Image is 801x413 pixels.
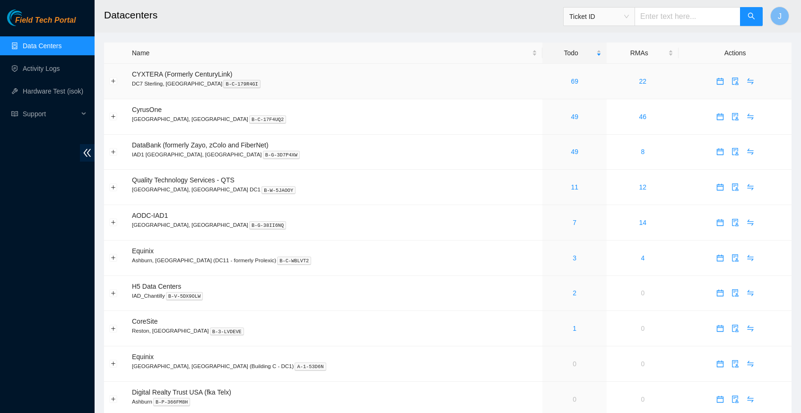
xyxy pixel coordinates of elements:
span: calendar [713,289,727,297]
p: DC7 Sterling, [GEOGRAPHIC_DATA] [132,79,537,88]
img: Akamai Technologies [7,9,48,26]
a: swap [743,360,758,368]
span: swap [743,360,757,368]
a: swap [743,77,758,85]
button: Expand row [110,183,117,191]
span: H5 Data Centers [132,283,181,290]
button: audit [728,285,743,301]
button: J [770,7,789,26]
p: [GEOGRAPHIC_DATA], [GEOGRAPHIC_DATA] DC1 [132,185,537,194]
kbd: B-W-5JAOOY [261,186,296,195]
span: calendar [713,113,727,120]
span: CoreSite [132,318,157,325]
span: calendar [713,325,727,332]
span: swap [743,113,757,120]
a: 8 [641,148,644,155]
span: Quality Technology Services - QTS [132,176,235,184]
button: swap [743,144,758,159]
button: calendar [713,180,728,195]
button: swap [743,109,758,124]
span: read [11,111,18,117]
button: calendar [713,356,728,371]
kbd: B-V-5DX9OLW [166,292,203,301]
a: Hardware Test (isok) [23,87,83,95]
a: calendar [713,396,728,403]
span: Ticket ID [569,9,629,24]
span: Equinix [132,353,154,361]
a: 69 [571,77,578,85]
kbd: B-C-WBLVT2 [277,257,311,265]
a: audit [728,360,743,368]
a: swap [743,289,758,297]
th: Actions [679,43,792,64]
span: swap [743,148,757,155]
span: Field Tech Portal [15,16,76,25]
a: 49 [571,113,578,120]
button: audit [728,215,743,230]
a: Activity Logs [23,65,60,72]
a: swap [743,148,758,155]
button: Expand row [110,148,117,155]
button: swap [743,215,758,230]
a: 14 [639,219,647,226]
span: calendar [713,254,727,262]
span: calendar [713,396,727,403]
button: calendar [713,250,728,266]
span: swap [743,325,757,332]
button: Expand row [110,77,117,85]
span: search [748,12,755,21]
a: 7 [573,219,576,226]
a: calendar [713,360,728,368]
span: AODC-IAD1 [132,212,168,219]
span: Support [23,104,78,123]
a: 0 [641,360,644,368]
span: swap [743,289,757,297]
span: calendar [713,148,727,155]
input: Enter text here... [635,7,740,26]
a: Data Centers [23,42,61,50]
button: swap [743,180,758,195]
a: calendar [713,254,728,262]
a: Akamai TechnologiesField Tech Portal [7,17,76,29]
a: swap [743,396,758,403]
a: 12 [639,183,647,191]
kbd: B-3-LVDEVE [210,327,244,336]
a: swap [743,219,758,226]
a: calendar [713,289,728,297]
button: swap [743,74,758,89]
span: swap [743,254,757,262]
span: calendar [713,77,727,85]
a: 4 [641,254,644,262]
a: audit [728,325,743,332]
button: swap [743,356,758,371]
button: swap [743,285,758,301]
span: audit [728,289,742,297]
kbd: B-G-38II6NQ [249,221,287,230]
a: audit [728,148,743,155]
a: 11 [571,183,578,191]
p: IAD1 [GEOGRAPHIC_DATA], [GEOGRAPHIC_DATA] [132,150,537,159]
span: calendar [713,219,727,226]
kbd: A-1-53D6N [295,362,326,371]
a: swap [743,325,758,332]
a: calendar [713,113,728,120]
p: Reston, [GEOGRAPHIC_DATA] [132,327,537,335]
button: audit [728,109,743,124]
p: [GEOGRAPHIC_DATA], [GEOGRAPHIC_DATA] [132,115,537,123]
button: Expand row [110,289,117,297]
button: audit [728,392,743,407]
a: calendar [713,77,728,85]
a: audit [728,183,743,191]
a: audit [728,219,743,226]
button: Expand row [110,396,117,403]
button: calendar [713,144,728,159]
span: Equinix [132,247,154,255]
button: Expand row [110,113,117,120]
span: audit [728,77,742,85]
a: 0 [641,325,644,332]
span: audit [728,396,742,403]
button: Expand row [110,254,117,262]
